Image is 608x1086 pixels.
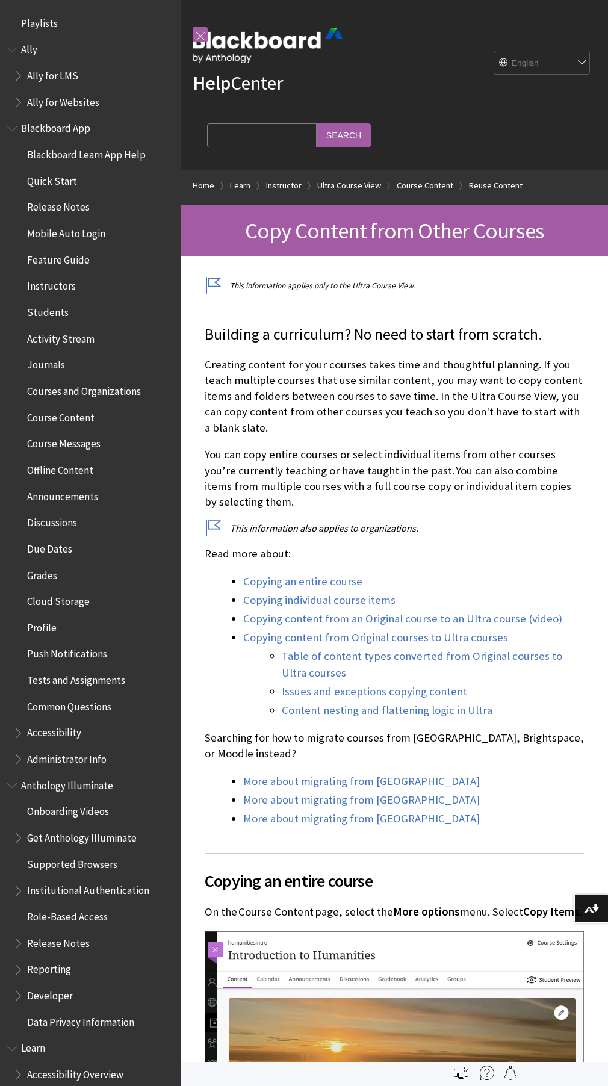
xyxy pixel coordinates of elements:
span: Common Questions [27,697,111,713]
span: Push Notifications [27,644,107,660]
span: Accessibility Overview [27,1064,123,1081]
span: Tests and Assignments [27,670,125,686]
nav: Book outline for Playlists [7,13,173,34]
span: Copying an entire course [205,868,584,893]
nav: Book outline for Anthology Ally Help [7,40,173,113]
a: Copying an entire course [243,574,362,589]
span: Get Anthology Illuminate [27,828,137,844]
span: Activity Stream [27,329,95,345]
select: Site Language Selector [494,51,591,75]
span: Discussions [27,512,77,529]
a: Ultra Course View [317,178,381,193]
span: Release Notes [27,197,90,214]
span: Learn [21,1038,45,1055]
span: Mobile Auto Login [27,223,105,240]
span: Offline Content [27,460,93,476]
img: Blackboard by Anthology [193,28,343,63]
span: Ally for Websites [27,92,99,108]
img: More help [480,1066,494,1080]
span: Course Messages [27,434,101,450]
span: Instructors [27,276,76,293]
input: Search [317,123,371,147]
span: Institutional Authentication [27,881,149,897]
a: Learn [230,178,250,193]
span: Ally [21,40,37,56]
span: Supported Browsers [27,854,117,870]
a: More about migrating from [GEOGRAPHIC_DATA] [243,774,480,789]
p: This information also applies to organizations. [205,521,584,535]
p: Read more about: [205,546,584,562]
span: Playlists [21,13,58,29]
a: Home [193,178,214,193]
span: More options [393,905,460,919]
span: Announcements [27,486,98,503]
a: Copying content from Original courses to Ultra courses [243,630,508,645]
span: Copy Content from Other Courses [245,217,544,244]
a: Content nesting and flattening logic in Ultra [282,703,492,718]
a: Reuse Content [469,178,523,193]
p: You can copy entire courses or select individual items from other courses you’re currently teachi... [205,447,584,510]
span: Ally for LMS [27,66,78,82]
a: More about migrating from [GEOGRAPHIC_DATA] [243,793,480,807]
span: Profile [27,618,57,634]
span: Release Notes [27,933,90,949]
img: Print [454,1066,468,1080]
p: On the Course Content page, select the menu. Select . [205,904,584,920]
span: Developer [27,985,73,1002]
span: Copy Items [523,905,580,919]
span: Blackboard App [21,119,90,135]
span: Reporting [27,960,71,976]
nav: Book outline for Anthology Illuminate [7,775,173,1032]
span: Onboarding Videos [27,802,109,818]
strong: Help [193,71,231,95]
nav: Book outline for Blackboard App Help [7,119,173,769]
span: Role-Based Access [27,907,108,923]
a: HelpCenter [193,71,283,95]
a: More about migrating from [GEOGRAPHIC_DATA] [243,811,480,826]
a: Copying content from an Original course to an Ultra course (video) [243,612,562,626]
span: Due Dates [27,539,72,555]
p: This information applies only to the Ultra Course View. [205,280,584,291]
span: Quick Start [27,171,77,187]
a: Instructor [266,178,302,193]
p: Creating content for your courses takes time and thoughtful planning. If you teach multiple cours... [205,357,584,436]
span: Students [27,302,69,318]
a: Issues and exceptions copying content [282,684,467,699]
span: Accessibility [27,723,81,739]
span: Cloud Storage [27,591,90,607]
span: Feature Guide [27,250,90,266]
span: Grades [27,565,57,582]
p: Building a curriculum? No need to start from scratch. [205,324,584,346]
span: Journals [27,355,65,371]
span: Blackboard Learn App Help [27,144,146,161]
span: Course Content [27,408,95,424]
p: Searching for how to migrate courses from [GEOGRAPHIC_DATA], Brightspace, or Moodle instead? [205,730,584,762]
span: Data Privacy Information [27,1012,134,1028]
span: Anthology Illuminate [21,775,113,792]
a: Course Content [397,178,453,193]
span: Administrator Info [27,749,107,765]
img: Follow this page [503,1066,518,1080]
a: Table of content types converted from Original courses to Ultra courses [282,649,562,680]
a: Copying individual course items [243,593,396,607]
span: Courses and Organizations [27,381,141,397]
